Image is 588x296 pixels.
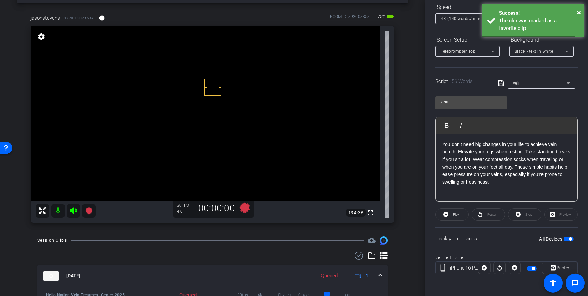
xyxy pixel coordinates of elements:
div: 00:00:00 [194,203,239,214]
mat-icon: fullscreen [366,209,374,217]
mat-icon: settings [37,33,46,41]
span: Play [453,212,459,216]
span: vein [513,81,521,86]
div: Script [435,78,489,86]
span: iPhone 16 Pro Max [62,16,94,21]
span: 56 Words [452,78,473,85]
div: The clip was marked as a favorite clip [499,17,579,32]
img: thumb-nail [43,271,59,281]
span: [DATE] [66,272,80,279]
mat-icon: battery_std [386,13,394,21]
div: Success! [499,9,579,17]
span: 4X (140 words/minute) [441,16,487,21]
div: jasonstevens [435,254,578,262]
span: 1 [366,272,368,279]
span: × [577,8,581,16]
div: Font Size [509,2,574,13]
label: All Devices [539,236,564,242]
span: 13.4 GB [346,209,366,217]
div: iPhone 16 Pro Max [450,264,478,272]
mat-icon: message [571,279,579,287]
div: ROOM ID: 892008858 [330,14,370,23]
span: Preview [557,266,569,270]
mat-icon: cloud_upload [368,236,376,244]
button: Close [577,7,581,17]
button: Play [435,208,469,221]
div: Queued [317,272,341,280]
mat-icon: accessibility [549,279,557,287]
p: You don’t need big changes in your life to achieve vein health. Elevate your legs when resting. T... [442,141,571,186]
span: Black - text in white [515,49,553,54]
button: Bold (⌘B) [440,118,453,132]
span: Destinations for your clips [368,236,376,244]
div: Screen Setup [435,34,500,46]
div: Speed [435,2,500,13]
mat-icon: info [99,15,105,21]
div: 4K [177,209,194,214]
div: Display on Devices [435,227,578,249]
div: 30 [177,203,194,208]
input: Title [441,98,502,106]
span: FPS [182,203,189,208]
div: Background [509,34,574,46]
img: Session clips [380,236,388,244]
span: Teleprompter Top [441,49,475,54]
mat-expansion-panel-header: thumb-nail[DATE]Queued1 [37,265,388,287]
div: Session Clips [37,237,67,244]
span: jasonstevens [31,14,60,22]
button: Preview [542,262,577,274]
span: 75% [376,11,386,22]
